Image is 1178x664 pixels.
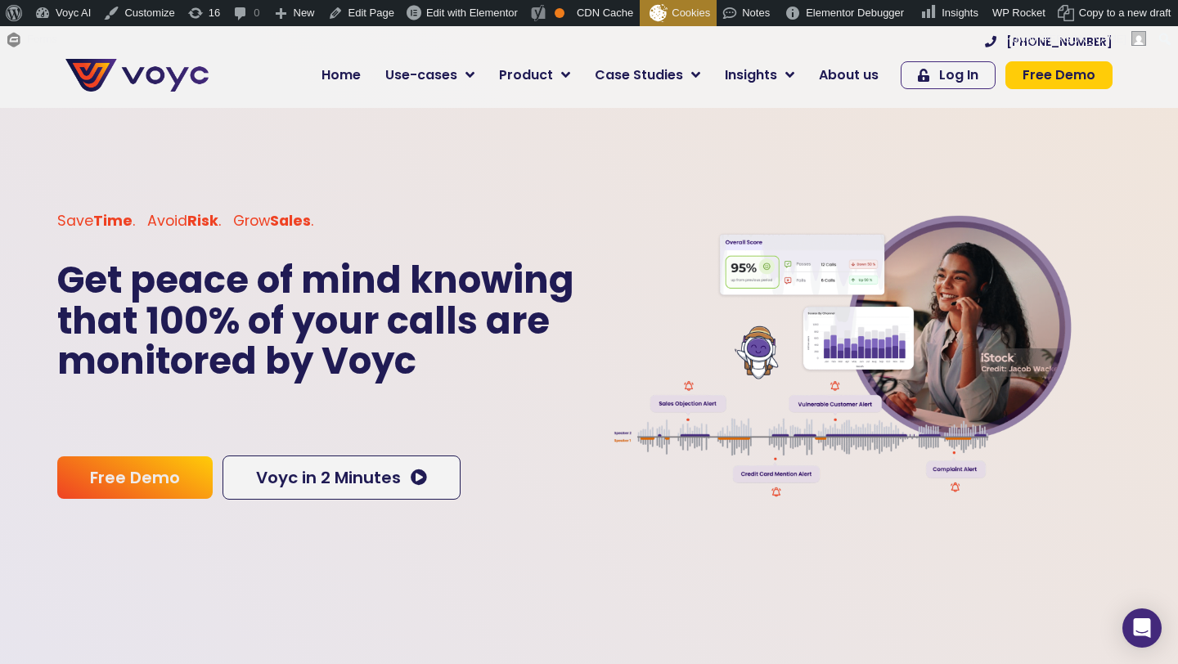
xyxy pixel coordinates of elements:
[594,201,1100,508] img: Frame 7
[426,7,518,19] span: Edit with Elementor
[942,7,978,19] span: Insights
[27,26,57,52] span: Forms
[939,69,978,82] span: Log In
[713,59,807,92] a: Insights
[57,210,573,231] p: Save . Avoid . Grow .
[57,456,213,499] a: Free Demo
[1023,69,1095,82] span: Free Demo
[555,8,564,18] div: OK
[270,211,311,231] b: Sales
[256,469,401,486] span: Voyc in 2 Minutes
[1005,61,1113,89] a: Free Demo
[499,65,553,85] span: Product
[487,59,582,92] a: Product
[57,260,584,382] p: Get peace of mind knowing that 100% of your calls are monitored by Voyc
[309,59,373,92] a: Home
[819,65,879,85] span: About us
[223,455,461,500] a: Voyc in 2 Minutes
[901,61,996,89] a: Log In
[1039,33,1126,45] span: [PERSON_NAME]
[595,65,683,85] span: Case Studies
[65,59,209,92] img: voyc-full-logo
[725,65,777,85] span: Insights
[385,65,457,85] span: Use-cases
[582,59,713,92] a: Case Studies
[187,211,218,231] b: Risk
[373,59,487,92] a: Use-cases
[985,36,1113,47] a: [PHONE_NUMBER]
[1122,608,1162,648] div: Open Intercom Messenger
[999,26,1153,52] a: Howdy,
[807,59,891,92] a: About us
[93,211,133,231] b: Time
[90,469,180,486] span: Free Demo
[321,65,361,85] span: Home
